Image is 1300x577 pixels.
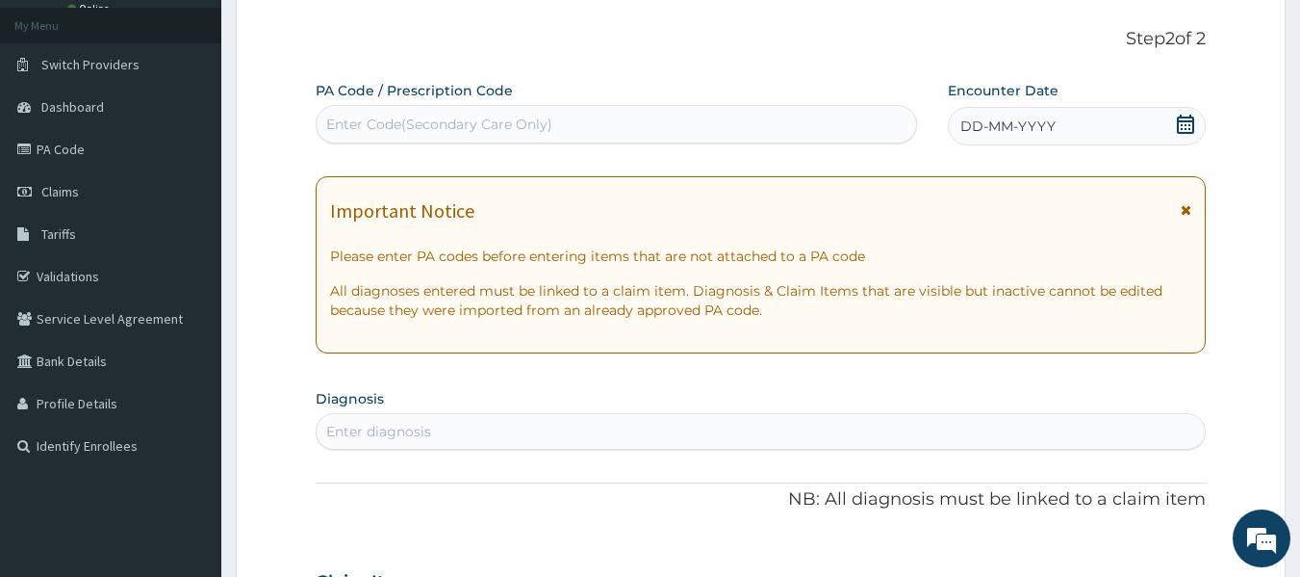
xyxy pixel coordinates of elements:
span: Tariffs [41,225,76,243]
span: We're online! [112,169,266,363]
h1: Important Notice [330,200,474,222]
label: Diagnosis [316,389,384,408]
label: PA Code / Prescription Code [316,81,513,100]
div: Minimize live chat window [316,10,362,56]
span: DD-MM-YYYY [960,117,1056,136]
p: Step 2 of 2 [316,29,1207,50]
p: All diagnoses entered must be linked to a claim item. Diagnosis & Claim Items that are visible bu... [330,281,1192,320]
img: d_794563401_company_1708531726252_794563401 [36,96,78,144]
label: Encounter Date [948,81,1058,100]
div: Chat with us now [100,108,323,133]
div: Enter Code(Secondary Care Only) [326,115,552,134]
p: Please enter PA codes before entering items that are not attached to a PA code [330,247,1192,266]
a: Online [67,2,114,15]
span: Dashboard [41,98,104,116]
span: Claims [41,183,79,200]
textarea: Type your message and hit 'Enter' [10,378,367,445]
div: Enter diagnosis [326,422,431,441]
p: NB: All diagnosis must be linked to a claim item [316,487,1207,512]
span: Switch Providers [41,56,140,73]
